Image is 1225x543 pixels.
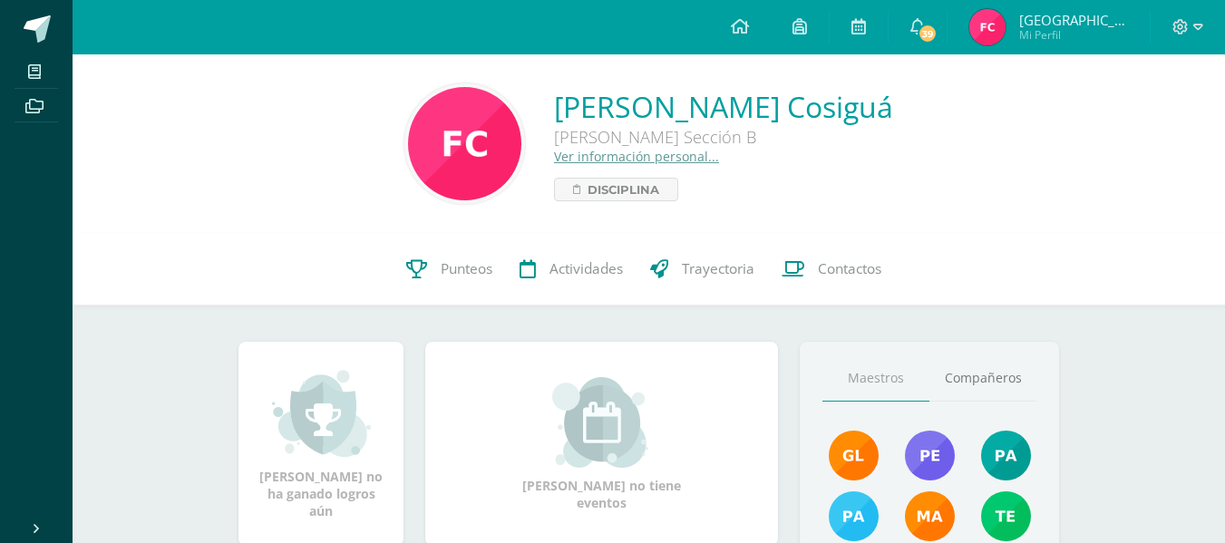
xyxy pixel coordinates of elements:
[981,491,1031,541] img: f478d08ad3f1f0ce51b70bf43961b330.png
[441,259,492,278] span: Punteos
[918,24,938,44] span: 39
[554,87,893,126] a: [PERSON_NAME] Cosiguá
[554,148,719,165] a: Ver información personal...
[554,178,678,201] a: Disciplina
[408,87,521,200] img: ab3f8c6513143b02fa157f66e315add2.png
[554,126,893,148] div: [PERSON_NAME] Sección B
[549,259,623,278] span: Actividades
[818,259,881,278] span: Contactos
[552,377,651,468] img: event_small.png
[257,368,385,519] div: [PERSON_NAME] no ha ganado logros aún
[822,355,929,402] a: Maestros
[682,259,754,278] span: Trayectoria
[1019,27,1128,43] span: Mi Perfil
[829,491,879,541] img: d0514ac6eaaedef5318872dd8b40be23.png
[929,355,1036,402] a: Compañeros
[905,491,955,541] img: 560278503d4ca08c21e9c7cd40ba0529.png
[981,431,1031,480] img: 40c28ce654064086a0d3fb3093eec86e.png
[506,233,637,305] a: Actividades
[588,179,659,200] span: Disciplina
[511,377,693,511] div: [PERSON_NAME] no tiene eventos
[637,233,768,305] a: Trayectoria
[905,431,955,480] img: 901d3a81a60619ba26076f020600640f.png
[272,368,371,459] img: achievement_small.png
[969,9,1006,45] img: 78439e708ab7adce90a8b590fe69b28d.png
[829,431,879,480] img: 895b5ece1ed178905445368d61b5ce67.png
[1019,11,1128,29] span: [GEOGRAPHIC_DATA]
[768,233,895,305] a: Contactos
[393,233,506,305] a: Punteos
